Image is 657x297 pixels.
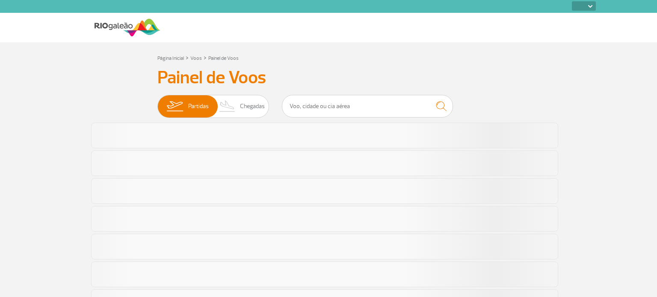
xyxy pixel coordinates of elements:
a: Página Inicial [157,55,184,62]
a: Painel de Voos [208,55,239,62]
img: slider-embarque [161,95,188,118]
a: > [186,53,189,62]
input: Voo, cidade ou cia aérea [282,95,453,118]
a: > [204,53,207,62]
img: slider-desembarque [215,95,240,118]
h3: Painel de Voos [157,67,500,88]
a: Voos [190,55,202,62]
span: Chegadas [240,95,265,118]
span: Partidas [188,95,209,118]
